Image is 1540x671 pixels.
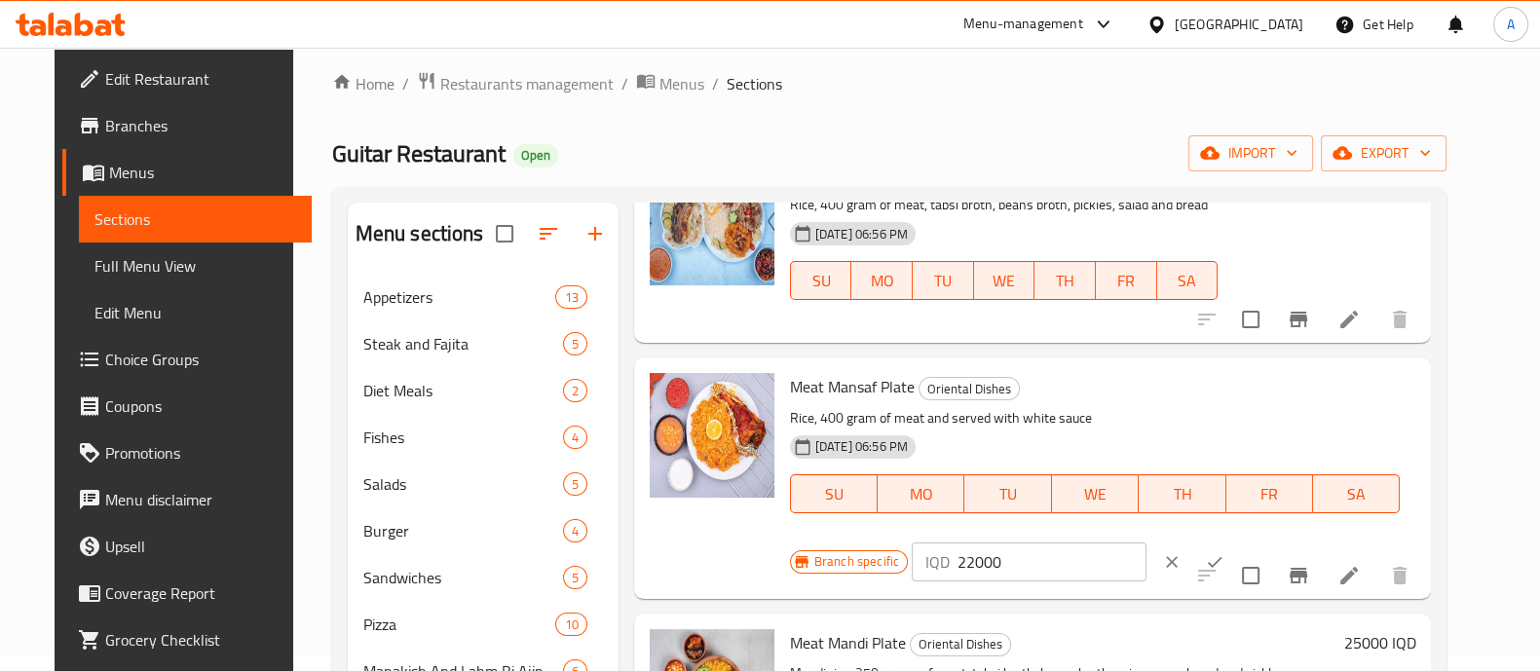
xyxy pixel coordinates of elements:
div: Menu-management [963,13,1083,36]
button: MO [878,474,964,513]
span: Fishes [363,426,563,449]
button: SA [1313,474,1400,513]
button: Add section [572,210,619,257]
span: Select to update [1230,299,1271,340]
a: Full Menu View [79,242,312,289]
button: delete [1376,552,1423,599]
button: export [1321,135,1446,171]
span: TH [1146,480,1218,508]
span: Branches [105,114,296,137]
div: items [563,472,587,496]
span: Menu disclaimer [105,488,296,511]
span: SA [1165,267,1211,295]
span: FR [1104,267,1149,295]
span: Sort sections [525,210,572,257]
button: TH [1034,261,1096,300]
a: Coverage Report [62,570,312,616]
span: SU [799,480,870,508]
button: TH [1139,474,1225,513]
div: Oriental Dishes [919,377,1020,400]
span: WE [1060,480,1131,508]
span: Sections [94,207,296,231]
button: SU [790,261,852,300]
span: Sandwiches [363,566,563,589]
button: FR [1226,474,1313,513]
span: Coverage Report [105,581,296,605]
div: Salads5 [348,461,619,507]
span: 5 [564,335,586,354]
span: Diet Meals [363,379,563,402]
div: Salads [363,472,563,496]
a: Home [332,72,394,95]
span: 5 [564,569,586,587]
span: Promotions [105,441,296,465]
div: Steak and Fajita5 [348,320,619,367]
span: Select to update [1230,555,1271,596]
div: [GEOGRAPHIC_DATA] [1175,14,1303,35]
p: Rice, 400 gram of meat and served with white sauce [790,406,1401,430]
span: Edit Menu [94,301,296,324]
span: A [1507,14,1515,35]
span: Pizza [363,613,556,636]
span: Upsell [105,535,296,558]
p: Rice, 400 gram of meat, tabsi broth, beans broth, pickles, salad and bread [790,193,1218,217]
span: Meat Mansaf Plate [790,372,915,401]
nav: breadcrumb [332,71,1447,96]
span: 4 [564,522,586,541]
span: FR [1234,480,1305,508]
span: Meat Mandi Plate [790,628,906,657]
button: TU [913,261,974,300]
div: items [563,426,587,449]
div: Open [513,144,558,168]
span: Menus [109,161,296,184]
button: TU [964,474,1051,513]
button: SA [1157,261,1219,300]
span: [DATE] 06:56 PM [808,437,916,456]
span: SA [1321,480,1392,508]
a: Edit menu item [1337,308,1361,331]
li: / [402,72,409,95]
span: Grocery Checklist [105,628,296,652]
div: items [555,613,586,636]
span: Choice Groups [105,348,296,371]
span: TU [920,267,966,295]
span: TH [1042,267,1088,295]
button: WE [974,261,1035,300]
img: Meat Mansaf Plate [650,373,774,498]
button: clear [1150,541,1193,583]
span: import [1204,141,1297,166]
div: Appetizers [363,285,556,309]
a: Sections [79,196,312,242]
a: Menus [636,71,704,96]
a: Restaurants management [417,71,614,96]
span: Branch specific [807,552,907,571]
button: Branch-specific-item [1275,552,1322,599]
span: 5 [564,475,586,494]
span: Restaurants management [440,72,614,95]
span: Select all sections [484,213,525,254]
p: IQD [925,550,950,574]
li: / [712,72,719,95]
div: Sandwiches5 [348,554,619,601]
button: delete [1376,296,1423,343]
h2: Menu sections [356,219,484,248]
a: Edit Restaurant [62,56,312,102]
div: items [563,332,587,355]
a: Grocery Checklist [62,616,312,663]
a: Promotions [62,429,312,476]
span: WE [982,267,1028,295]
span: Sections [727,72,782,95]
button: SU [790,474,878,513]
div: Diet Meals2 [348,367,619,414]
span: Open [513,147,558,164]
span: Steak and Fajita [363,332,563,355]
a: Menu disclaimer [62,476,312,523]
span: [DATE] 06:56 PM [808,225,916,243]
button: MO [851,261,913,300]
a: Coupons [62,383,312,429]
div: Burger [363,519,563,542]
